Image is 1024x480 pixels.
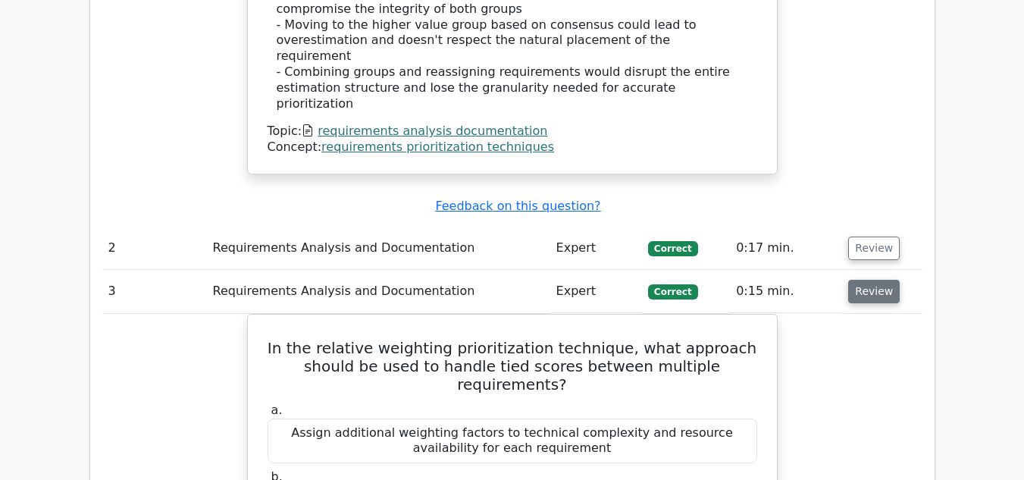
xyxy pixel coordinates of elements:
div: Assign additional weighting factors to technical complexity and resource availability for each re... [268,419,757,464]
td: 2 [102,227,207,270]
span: Correct [648,241,697,256]
td: 0:17 min. [730,227,842,270]
a: requirements prioritization techniques [321,140,554,154]
td: 0:15 min. [730,270,842,313]
a: Feedback on this question? [435,199,600,213]
button: Review [848,280,900,303]
h5: In the relative weighting prioritization technique, what approach should be used to handle tied s... [266,339,759,394]
div: Topic: [268,124,757,140]
span: Correct [648,284,697,300]
td: Expert [550,227,642,270]
td: Expert [550,270,642,313]
td: Requirements Analysis and Documentation [207,227,550,270]
span: a. [271,403,283,417]
button: Review [848,237,900,260]
td: 3 [102,270,207,313]
a: requirements analysis documentation [318,124,547,138]
div: Concept: [268,140,757,155]
td: Requirements Analysis and Documentation [207,270,550,313]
